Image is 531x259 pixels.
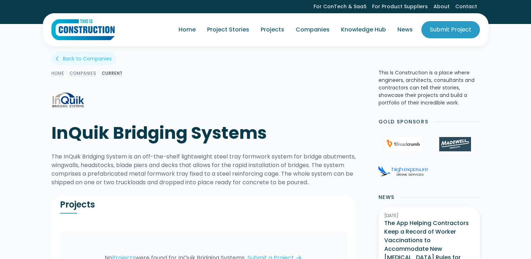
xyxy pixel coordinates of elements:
[51,89,101,111] img: InQuik Bridging Systems
[255,20,290,40] a: Projects
[56,55,61,62] div: arrow_back_ios
[378,166,428,176] img: High Exposure
[70,70,96,76] a: Companies
[173,20,201,40] a: Home
[439,137,471,151] img: Madewell Products
[379,69,480,107] p: This Is Construction is a place where engineers, architects, consultants and contractors can tell...
[51,122,271,144] h1: InQuik Bridging Systems
[102,70,123,76] a: Current
[51,152,356,187] div: The InQuik Bridging System is an off-the-shelf lightweight steel tray formwork system for bridge ...
[64,69,70,78] div: /
[335,20,392,40] a: Knowledge Hub
[290,20,335,40] a: Companies
[51,19,115,40] img: This Is Construction Logo
[385,137,421,151] img: 1Breadcrumb
[60,199,204,210] h2: Projects
[392,20,419,40] a: News
[96,69,102,78] div: /
[379,194,395,201] h2: News
[421,21,480,38] a: Submit Project
[51,52,116,65] a: arrow_back_iosBack to Companies
[51,19,115,40] a: home
[51,70,64,76] a: Home
[430,25,471,34] div: Submit Project
[63,55,112,62] div: Back to Companies
[384,212,474,219] div: [DATE]
[379,118,429,126] h2: Gold Sponsors
[201,20,255,40] a: Project Stories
